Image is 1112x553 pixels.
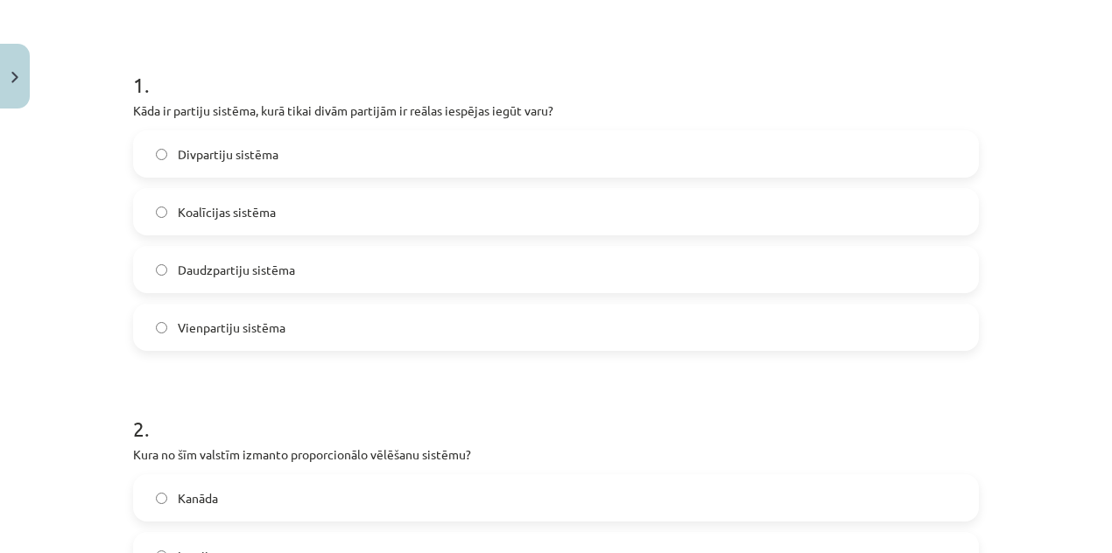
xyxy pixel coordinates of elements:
img: icon-close-lesson-0947bae3869378f0d4975bcd49f059093ad1ed9edebbc8119c70593378902aed.svg [11,72,18,83]
p: Kura no šīm valstīm izmanto proporcionālo vēlēšanu sistēmu? [133,445,979,464]
input: Divpartiju sistēma [156,149,167,160]
span: Vienpartiju sistēma [178,318,285,337]
input: Vienpartiju sistēma [156,322,167,333]
span: Kanāda [178,489,218,507]
span: Divpartiju sistēma [178,145,278,164]
h1: 2 . [133,386,979,440]
span: Daudzpartiju sistēma [178,261,295,279]
p: Kāda ir partiju sistēma, kurā tikai divām partijām ir reālas iespējas iegūt varu? [133,101,979,120]
span: Koalīcijas sistēma [178,203,276,221]
input: Kanāda [156,493,167,504]
input: Koalīcijas sistēma [156,206,167,218]
input: Daudzpartiju sistēma [156,264,167,276]
h1: 1 . [133,42,979,96]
